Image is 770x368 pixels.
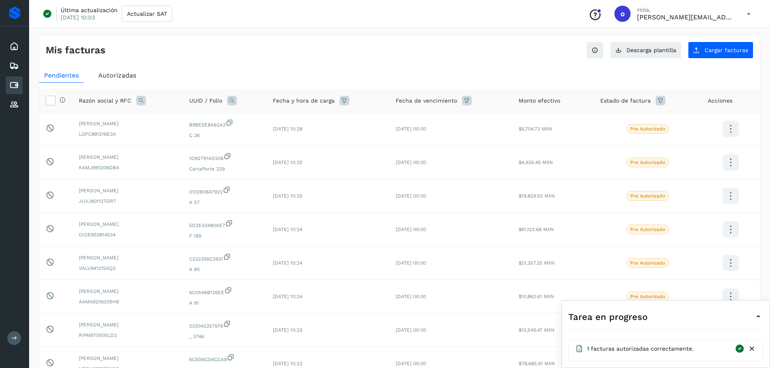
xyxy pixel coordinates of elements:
span: LOFC881216E3A [79,130,176,138]
p: Pre Autorizado [630,294,665,299]
span: Fecha de vencimiento [396,97,457,105]
span: $12,549.47 MXN [519,327,555,333]
p: [DATE] 10:03 [61,14,95,21]
span: B9BE5E8A62A3 [189,119,260,128]
span: 0102B06A7922 [189,186,260,196]
span: [DATE] 00:00 [396,327,426,333]
span: F 189 [189,232,260,240]
div: Proveedores [6,96,23,114]
p: Hola, [637,6,734,13]
span: $5,704.73 MXN [519,126,552,132]
span: [PERSON_NAME] [79,187,176,194]
span: [PERSON_NAME] [79,288,176,295]
h4: Mis facturas [46,44,105,56]
span: Monto efectivo [519,97,560,105]
button: Cargar facturas [688,42,753,59]
span: [DATE] 00:00 [396,361,426,366]
span: [PERSON_NAME] [79,154,176,161]
div: Embarques [6,57,23,75]
span: 2330423575F6 [189,320,260,330]
span: 5D2E03480AE7 [189,219,260,229]
span: [DATE] 00:00 [396,126,426,132]
span: Cargar facturas [705,47,748,53]
div: Cuentas por pagar [6,76,23,94]
span: [DATE] 00:00 [396,193,426,199]
div: Inicio [6,38,23,55]
span: Descarga plantilla [627,47,676,53]
span: [DATE] 00:00 [396,160,426,165]
span: [PERSON_NAME] [79,321,176,328]
span: [DATE] 10:28 [273,126,302,132]
button: Actualizar SAT [122,6,172,22]
span: 1D82791AD206 [189,152,260,162]
span: _ 3746 [189,333,260,340]
span: Tarea en progreso [568,310,648,324]
span: [DATE] 10:25 [273,160,302,165]
span: RIPM970505LD2 [79,332,176,339]
p: Pre Autorizado [630,126,665,132]
span: KAMJ990306DBA [79,164,176,171]
span: 6C0A46B126EE [189,286,260,296]
span: VALV941215AQ3 [79,265,176,272]
span: [PERSON_NAME] [79,120,176,127]
span: 6C5D6CD6CCA9 [189,353,260,363]
span: [PERSON_NAME] [79,254,176,261]
span: $19,829.50 MXN [519,193,555,199]
p: Pre Autorizado [630,227,665,232]
span: [DATE] 10:23 [273,327,302,333]
p: obed.perez@clcsolutions.com.mx [637,13,734,21]
span: Estado de factura [600,97,651,105]
span: [DATE] 10:24 [273,294,302,299]
p: Pre Autorizado [630,260,665,266]
span: [DATE] 10:24 [273,227,302,232]
span: $61,122.68 MXN [519,227,554,232]
span: A 80 [189,266,260,273]
span: [DATE] 00:00 [396,227,426,232]
p: Pre Autorizado [630,160,665,165]
div: Tarea en progreso [568,307,763,326]
span: $4,926.45 MXN [519,160,553,165]
span: CartaPorte 229 [189,165,260,172]
span: A 91 [189,299,260,307]
span: $21,357.25 MXN [519,260,555,266]
span: OIOE650814534 [79,231,176,238]
span: Fecha y hora de carga [273,97,335,105]
span: $78,685.91 MXN [519,361,555,366]
span: [DATE] 10:24 [273,260,302,266]
span: Acciones [708,97,732,105]
span: [DATE] 00:00 [396,294,426,299]
span: Pendientes [44,71,79,79]
span: [DATE] 10:23 [273,361,302,366]
span: 1 facturas autorizadas correctamente. [587,345,694,353]
p: Pre Autorizado [630,193,665,199]
span: C 26 [189,132,260,139]
span: A 57 [189,199,260,206]
span: $10,863.61 MXN [519,294,554,299]
span: Autorizadas [98,71,136,79]
span: Razón social y RFC [79,97,131,105]
span: [PERSON_NAME] [79,355,176,362]
span: UUID / Folio [189,97,222,105]
p: Última actualización [61,6,118,14]
span: Actualizar SAT [127,11,167,17]
span: JUVJ801127DR7 [79,198,176,205]
span: C232356C3931 [189,253,260,263]
span: [DATE] 10:25 [273,193,302,199]
span: [PERSON_NAME] [79,221,176,228]
span: [DATE] 00:00 [396,260,426,266]
span: AAMA9206205H8 [79,298,176,305]
button: Descarga plantilla [610,42,681,59]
